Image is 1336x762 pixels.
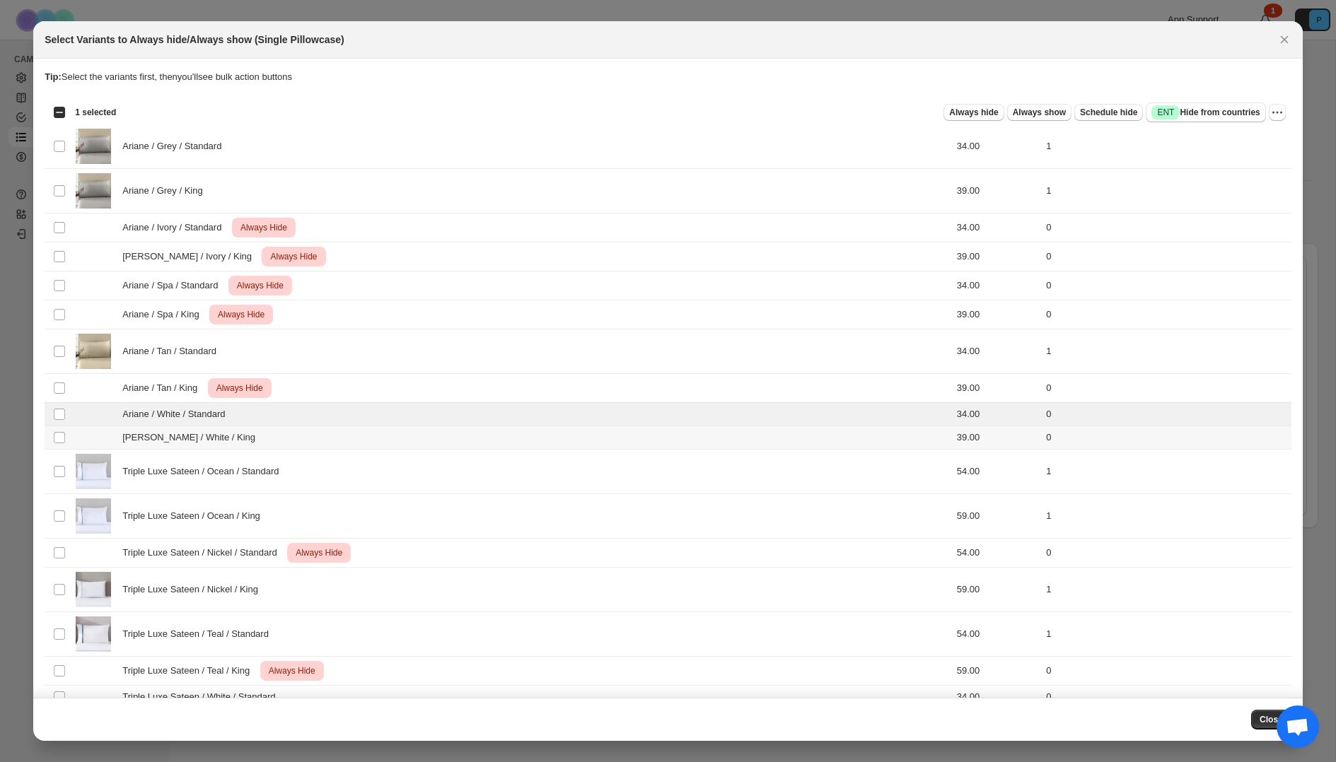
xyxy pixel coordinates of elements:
[1151,105,1260,119] span: Hide from countries
[1146,102,1265,122] button: SuccessENTHide from countries
[122,690,283,704] span: Triple Luxe Sateen / White / Standard
[122,139,229,153] span: Ariane / Grey / Standard
[953,169,1042,213] td: 39.00
[953,242,1042,271] td: 39.00
[266,662,318,679] span: Always Hide
[953,271,1042,300] td: 34.00
[953,374,1042,403] td: 39.00
[122,250,260,264] span: [PERSON_NAME] / Ivory / King
[1042,300,1291,329] td: 0
[76,173,111,209] img: ariane-pc-single.jpg
[122,184,210,198] span: Ariane / Grey / King
[1277,705,1319,748] div: Open chat
[1042,426,1291,450] td: 0
[1074,104,1143,121] button: Schedule hide
[1007,104,1071,121] button: Always show
[953,686,1042,709] td: 34.00
[953,450,1042,494] td: 54.00
[1260,714,1283,725] span: Close
[1042,612,1291,657] td: 1
[122,381,205,395] span: Ariane / Tan / King
[1251,710,1291,729] button: Close
[953,124,1042,169] td: 34.00
[953,657,1042,686] td: 59.00
[122,430,263,445] span: [PERSON_NAME] / White / King
[1042,494,1291,539] td: 1
[122,407,233,421] span: Ariane / White / Standard
[1042,539,1291,568] td: 0
[1042,450,1291,494] td: 1
[122,546,284,560] span: Triple Luxe Sateen / Nickel / Standard
[45,71,62,82] strong: Tip:
[1042,271,1291,300] td: 0
[293,544,345,561] span: Always Hide
[238,219,290,236] span: Always Hide
[1013,107,1066,118] span: Always show
[1042,242,1291,271] td: 0
[953,494,1042,539] td: 59.00
[45,70,1291,84] p: Select the variants first, then you'll see bulk action buttons
[122,464,286,479] span: Triple Luxe Sateen / Ocean / Standard
[1274,30,1294,49] button: Close
[1042,329,1291,374] td: 1
[953,329,1042,374] td: 34.00
[943,104,1004,121] button: Always hide
[1042,124,1291,169] td: 1
[215,306,267,323] span: Always Hide
[953,300,1042,329] td: 39.00
[1042,403,1291,426] td: 0
[953,612,1042,657] td: 54.00
[76,129,111,164] img: ariane-pc-single.jpg
[1042,169,1291,213] td: 1
[234,277,286,294] span: Always Hide
[1042,213,1291,242] td: 0
[1080,107,1137,118] span: Schedule hide
[122,221,229,235] span: Ariane / Ivory / Standard
[1269,104,1286,121] button: More actions
[267,248,320,265] span: Always Hide
[953,568,1042,612] td: 59.00
[76,572,111,607] img: pc-nickel-single.jpg
[76,498,111,534] img: pc-tls-single-ocean.jpg
[1042,568,1291,612] td: 1
[214,380,266,397] span: Always Hide
[122,509,267,523] span: Triple Luxe Sateen / Ocean / King
[949,107,998,118] span: Always hide
[1042,657,1291,686] td: 0
[1157,107,1174,118] span: ENT
[953,403,1042,426] td: 34.00
[1042,374,1291,403] td: 0
[1042,686,1291,709] td: 0
[76,616,111,652] img: pc-single-teal.jpg
[122,307,207,322] span: Ariane / Spa / King
[122,344,224,358] span: Ariane / Tan / Standard
[122,627,277,641] span: Triple Luxe Sateen / Teal / Standard
[122,279,226,293] span: Ariane / Spa / Standard
[122,664,257,678] span: Triple Luxe Sateen / Teal / King
[76,334,111,369] img: ariane-pc-tan-single.jpg
[76,454,111,489] img: pc-tls-single-ocean.jpg
[953,213,1042,242] td: 34.00
[953,539,1042,568] td: 54.00
[953,426,1042,450] td: 39.00
[45,33,344,47] h2: Select Variants to Always hide/Always show (Single Pillowcase)
[122,582,266,597] span: Triple Luxe Sateen / Nickel / King
[75,107,116,118] span: 1 selected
